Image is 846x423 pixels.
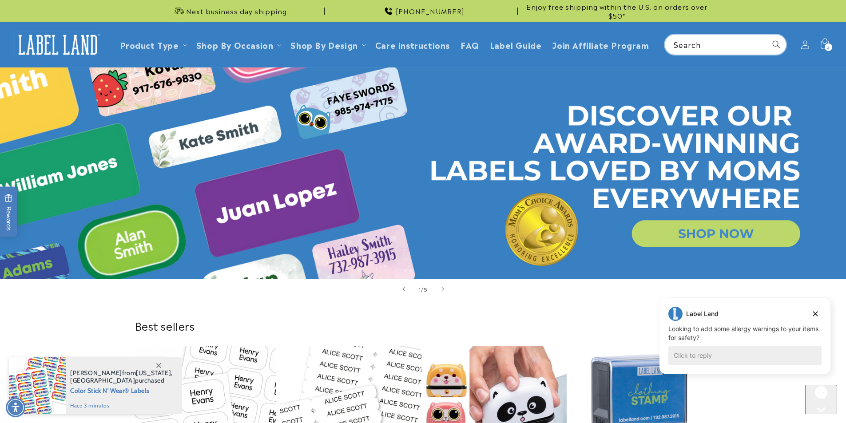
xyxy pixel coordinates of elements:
a: Join Affiliate Program [547,34,654,55]
span: Care instructions [375,40,450,50]
summary: Shop By Occasion [191,34,286,55]
span: Label Guide [490,40,542,50]
summary: Shop By Design [285,34,369,55]
button: Previous slide [394,279,413,299]
span: 5 [424,285,428,293]
button: Next slide [433,279,453,299]
span: [PERSON_NAME] [70,369,122,377]
a: Product Type [120,39,179,51]
a: Label Land [10,28,106,62]
span: 2 [827,43,830,51]
span: 1 [418,285,421,293]
h2: Best sellers [135,319,712,332]
summary: Product Type [115,34,191,55]
a: FAQ [455,34,485,55]
span: Enjoy free shipping within the U.S. on orders over $50* [522,2,712,20]
button: Search [767,35,786,54]
span: Rewards [4,194,13,230]
span: / [421,285,424,293]
span: Next business day shipping [186,7,287,16]
span: Color Stick N' Wear® Labels [70,384,173,395]
div: Accessibility Menu [6,398,25,417]
a: Shop By Design [290,39,357,51]
span: hace 3 minutos [70,402,173,410]
span: [GEOGRAPHIC_DATA] [70,376,135,384]
span: Shop By Occasion [196,40,274,50]
a: Care instructions [370,34,455,55]
span: [PHONE_NUMBER] [396,7,465,16]
a: Label Guide [485,34,547,55]
img: Label Land [13,31,102,59]
iframe: Gorgias live chat campaigns [653,296,837,387]
span: Join Affiliate Program [552,40,649,50]
span: from , purchased [70,369,173,384]
span: [US_STATE] [136,369,171,377]
span: FAQ [461,40,479,50]
iframe: Gorgias live chat messenger [805,385,837,414]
